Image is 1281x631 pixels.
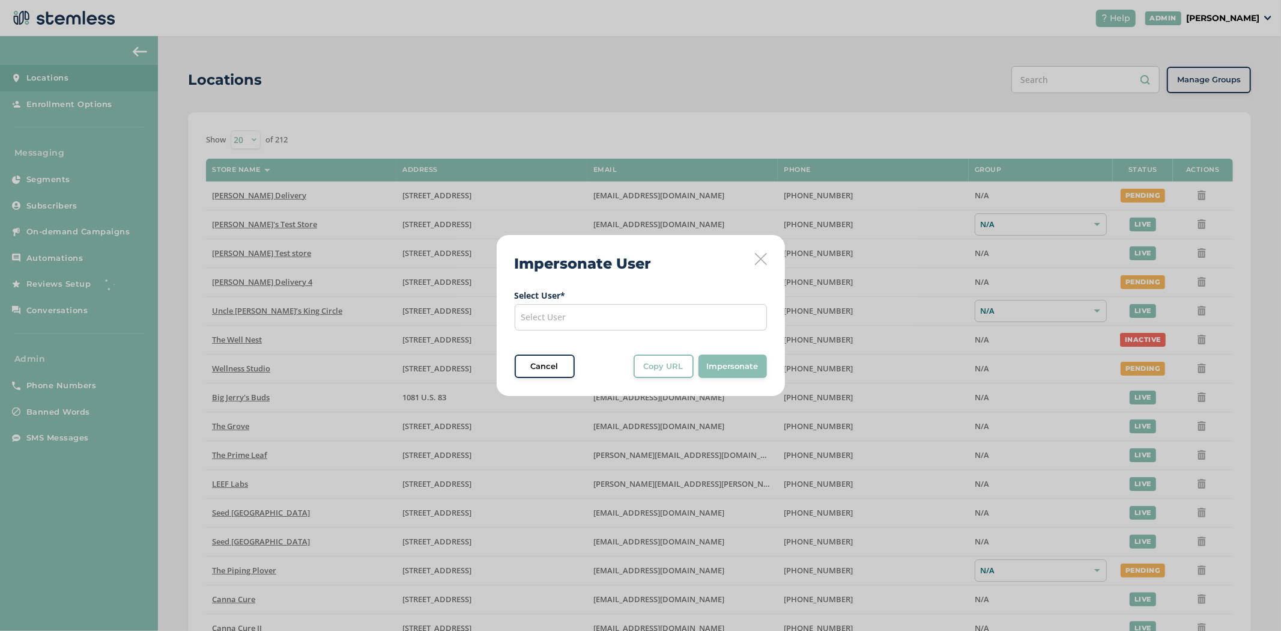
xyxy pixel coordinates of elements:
span: Copy URL [644,361,683,373]
button: Copy URL [634,355,694,379]
span: Cancel [531,361,559,373]
h2: Impersonate User [515,253,652,275]
label: Select User [515,289,767,302]
span: Select User [521,311,566,323]
iframe: Chat Widget [1221,573,1281,631]
span: Impersonate [707,361,759,373]
button: Impersonate [698,355,767,379]
button: Cancel [515,355,575,379]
